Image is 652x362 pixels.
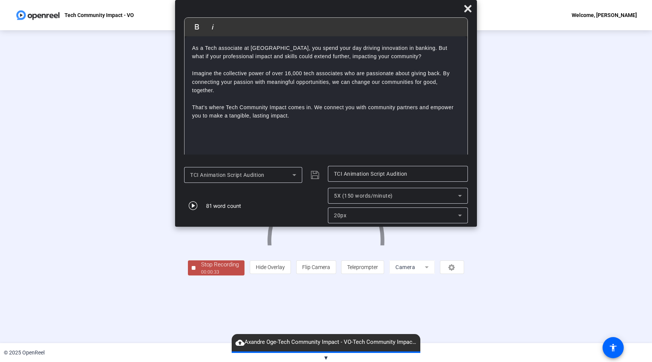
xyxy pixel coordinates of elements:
img: OpenReel logo [15,8,61,23]
button: Bold (⌘B) [190,19,204,34]
div: 00:00:33 [201,269,239,275]
button: Italic (⌘I) [206,19,220,34]
p: Imagine the collective power of over 16,000 tech associates who are passionate about giving back.... [192,69,460,94]
input: Title [334,169,462,178]
span: 20px [334,212,346,218]
div: Stop Recording [201,260,239,269]
span: Teleprompter [347,264,378,270]
mat-icon: cloud_upload [235,338,244,347]
p: Tech Community Impact - VO [65,11,134,20]
p: That's where Tech Community Impact comes in. We connect you with community partners and empower y... [192,103,460,120]
div: Welcome, [PERSON_NAME] [572,11,637,20]
p: As a Tech associate at [GEOGRAPHIC_DATA], you spend your day driving innovation in banking. But w... [192,44,460,61]
mat-icon: accessibility [609,343,618,352]
div: © 2025 OpenReel [4,349,45,357]
div: 81 word count [206,202,241,210]
span: Flip Camera [302,264,330,270]
span: 5X (150 words/minute) [334,193,393,199]
span: ▼ [323,354,329,361]
span: TCI Animation Script Audition [190,172,264,178]
span: Hide Overlay [256,264,285,270]
span: Axandre Oge-Tech Community Impact - VO-Tech Community Impact - VO-1755760666102-webcam [232,338,420,347]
